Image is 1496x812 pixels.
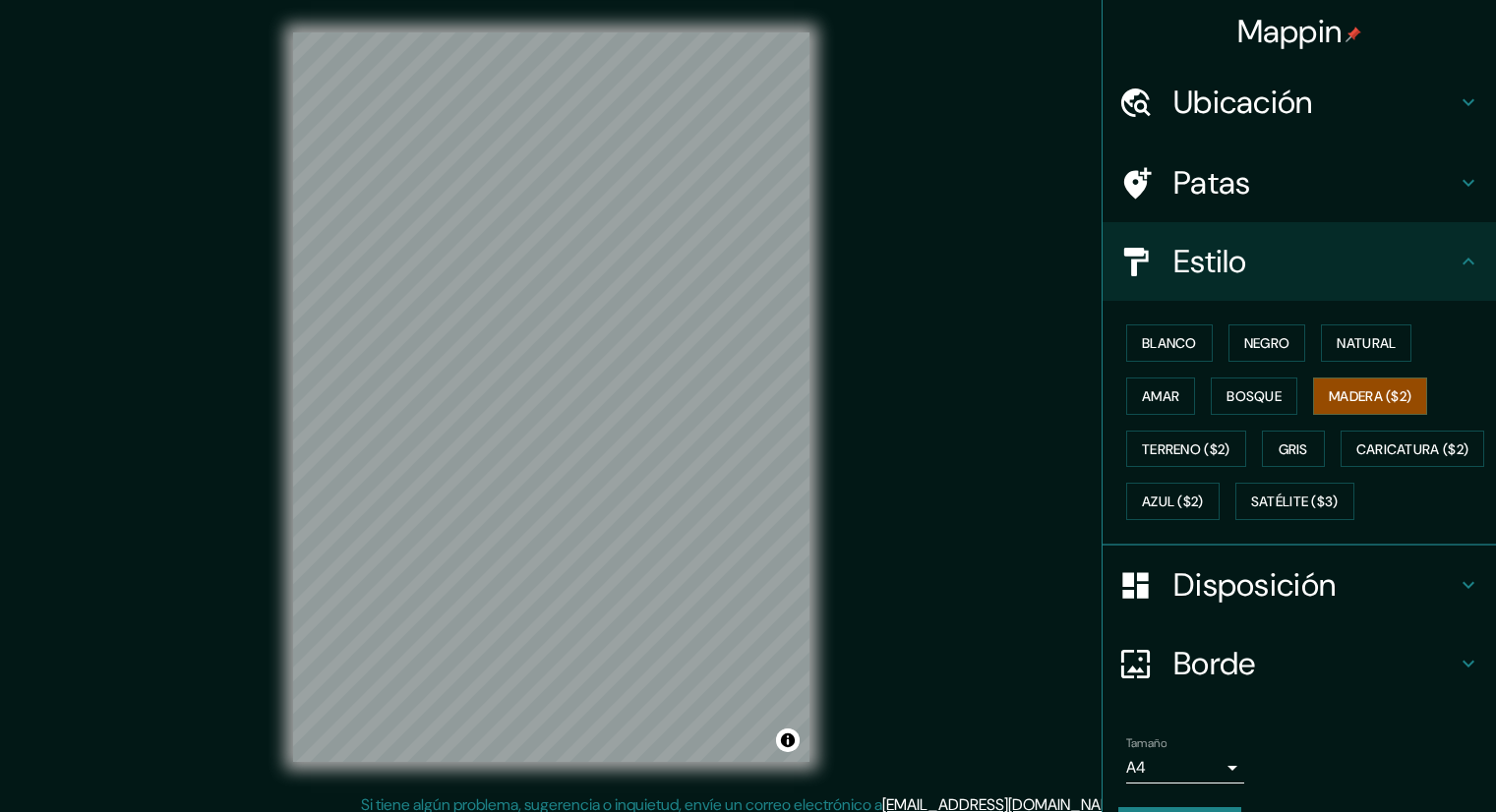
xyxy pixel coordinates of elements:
div: Patas [1103,144,1496,222]
font: Borde [1173,643,1256,684]
font: Tamaño [1126,735,1167,751]
div: Estilo [1103,222,1496,301]
button: Amar [1126,377,1195,415]
button: Activar o desactivar atribución [776,728,800,752]
font: Estilo [1173,241,1247,282]
div: Disposición [1103,546,1496,624]
font: Caricatura ($2) [1356,440,1469,458]
button: Blanco [1126,324,1213,362]
font: Blanco [1142,334,1197,352]
button: Satélite ($3) [1235,483,1354,520]
font: Negro [1244,334,1290,352]
font: Gris [1279,440,1308,458]
font: Bosque [1227,387,1282,405]
font: Natural [1337,334,1396,352]
div: Ubicación [1103,63,1496,142]
button: Bosque [1211,377,1297,415]
div: Borde [1103,624,1496,703]
iframe: Lanzador de widgets de ayuda [1321,735,1474,790]
button: Terreno ($2) [1126,431,1246,468]
font: Madera ($2) [1329,387,1411,405]
font: Azul ($2) [1142,493,1204,511]
button: Negro [1228,324,1306,362]
font: Ubicación [1173,82,1313,123]
font: Terreno ($2) [1142,440,1230,458]
div: A4 [1126,752,1244,783]
img: pin-icon.png [1346,27,1361,42]
font: Amar [1142,387,1179,405]
font: Mappin [1237,11,1343,52]
font: Patas [1173,162,1251,203]
button: Natural [1321,324,1411,362]
button: Caricatura ($2) [1341,431,1485,468]
font: Disposición [1173,564,1336,606]
button: Azul ($2) [1126,483,1220,520]
button: Gris [1262,431,1325,468]
button: Madera ($2) [1313,377,1427,415]
canvas: Mapa [293,32,809,762]
font: Satélite ($3) [1251,493,1339,511]
font: A4 [1126,757,1146,778]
